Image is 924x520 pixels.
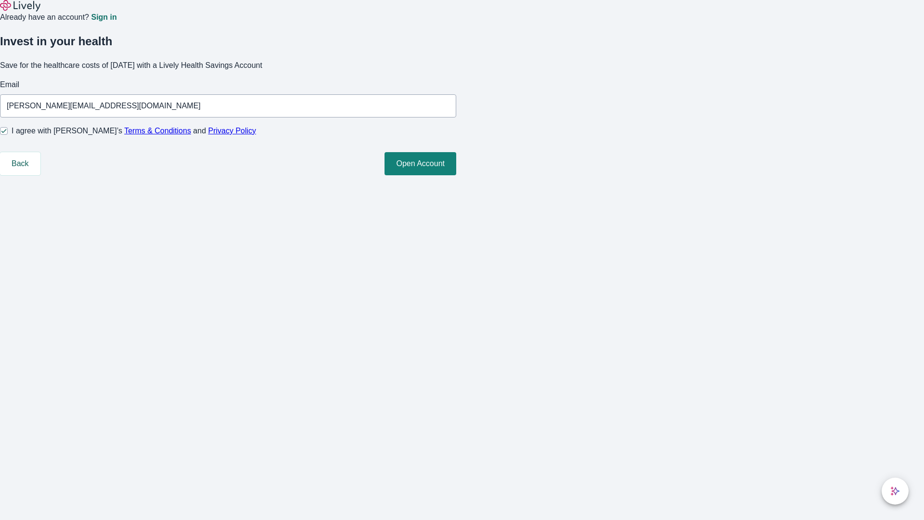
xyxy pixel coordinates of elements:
span: I agree with [PERSON_NAME]’s and [12,125,256,137]
a: Terms & Conditions [124,127,191,135]
button: chat [882,478,909,505]
a: Sign in [91,13,116,21]
svg: Lively AI Assistant [890,486,900,496]
a: Privacy Policy [208,127,257,135]
button: Open Account [385,152,456,175]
